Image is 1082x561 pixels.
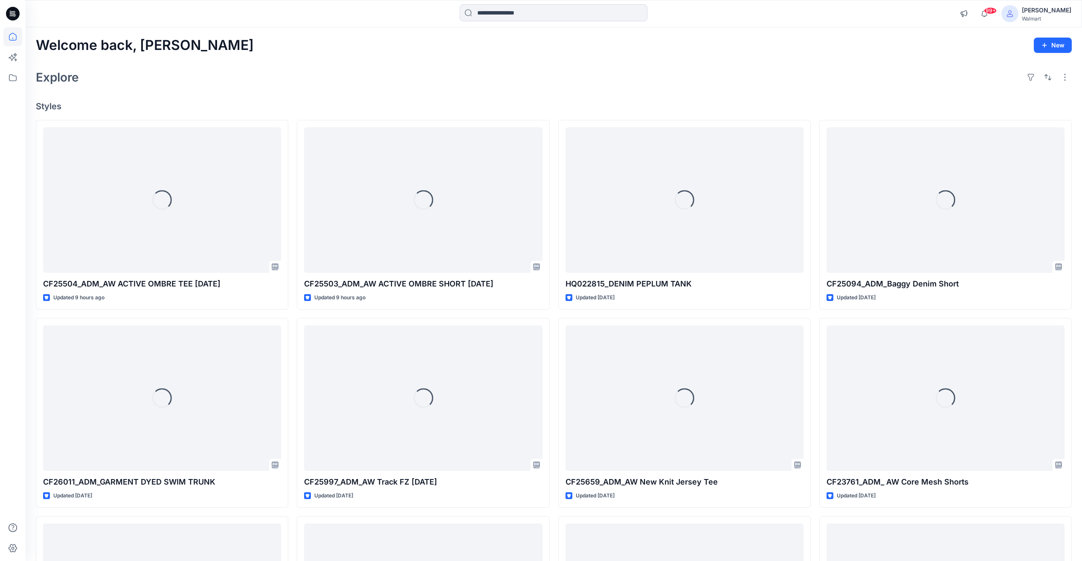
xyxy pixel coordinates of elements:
[566,476,804,488] p: CF25659_ADM_AW New Knit Jersey Tee
[314,293,366,302] p: Updated 9 hours ago
[43,278,281,290] p: CF25504_ADM_AW ACTIVE OMBRE TEE [DATE]
[566,278,804,290] p: HQ022815_DENIM PEPLUM TANK
[304,476,542,488] p: CF25997_ADM_AW Track FZ [DATE]
[53,491,92,500] p: Updated [DATE]
[827,278,1065,290] p: CF25094_ADM_Baggy Denim Short
[827,476,1065,488] p: CF23761_ADM_ AW Core Mesh Shorts
[576,491,615,500] p: Updated [DATE]
[1022,15,1071,22] div: Walmart
[576,293,615,302] p: Updated [DATE]
[304,278,542,290] p: CF25503_ADM_AW ACTIVE OMBRE SHORT [DATE]
[43,476,281,488] p: CF26011_ADM_GARMENT DYED SWIM TRUNK
[36,38,254,53] h2: Welcome back, [PERSON_NAME]
[1007,10,1013,17] svg: avatar
[837,293,876,302] p: Updated [DATE]
[1034,38,1072,53] button: New
[314,491,353,500] p: Updated [DATE]
[837,491,876,500] p: Updated [DATE]
[53,293,104,302] p: Updated 9 hours ago
[1022,5,1071,15] div: [PERSON_NAME]
[984,7,997,14] span: 99+
[36,70,79,84] h2: Explore
[36,101,1072,111] h4: Styles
